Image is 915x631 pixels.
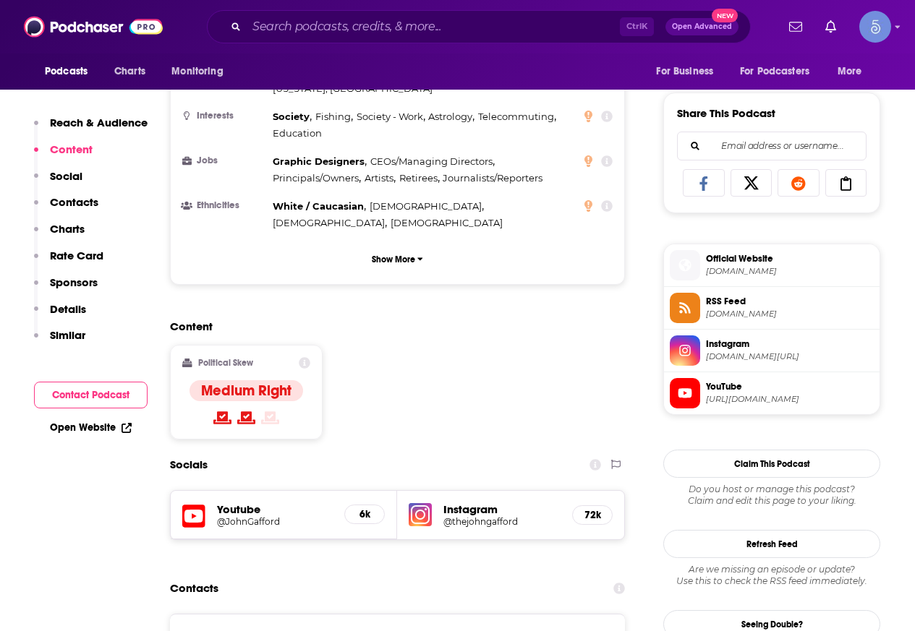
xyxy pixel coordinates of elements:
[827,58,880,85] button: open menu
[273,170,361,186] span: ,
[273,155,365,167] span: Graphic Designers
[672,23,732,30] span: Open Advanced
[663,484,880,507] div: Claim and edit this page to your liking.
[50,169,82,183] p: Social
[357,508,373,520] h5: 6k
[273,172,359,184] span: Principals/Owners
[34,116,148,142] button: Reach & Audience
[273,153,367,170] span: ,
[706,252,874,265] span: Official Website
[663,484,880,495] span: Do you host or manage this podcast?
[706,309,874,319] span: rss.art19.com
[315,111,351,122] span: Fishing
[838,61,862,82] span: More
[105,58,154,85] a: Charts
[34,302,86,329] button: Details
[50,195,98,209] p: Contacts
[584,509,600,521] h5: 72k
[182,201,267,210] h3: Ethnicities
[34,328,85,355] button: Similar
[34,195,98,222] button: Contacts
[670,250,874,280] a: Official Website[DOMAIN_NAME]
[198,358,253,368] h2: Political Skew
[161,58,242,85] button: open menu
[201,382,291,400] h4: Medium Right
[670,378,874,408] a: YouTube[URL][DOMAIN_NAME]
[34,142,93,169] button: Content
[646,58,731,85] button: open menu
[663,450,880,478] button: Claim This Podcast
[783,14,808,39] a: Show notifications dropdown
[50,275,98,289] p: Sponsors
[370,153,495,170] span: ,
[273,108,312,125] span: ,
[34,275,98,302] button: Sponsors
[670,293,874,323] a: RSS Feed[DOMAIN_NAME]
[273,200,364,212] span: White / Caucasian
[182,246,613,272] button: Show More
[428,111,472,122] span: Astrology
[372,254,415,265] p: Show More
[677,132,867,160] div: Search followers
[443,502,560,516] h5: Instagram
[443,172,542,184] span: Journalists/Reporters
[50,249,103,262] p: Rate Card
[34,249,103,275] button: Rate Card
[706,351,874,362] span: instagram.com/thejohngafford
[273,198,366,215] span: ,
[170,451,208,478] h2: Socials
[620,17,654,36] span: Ctrl K
[712,9,738,22] span: New
[663,530,880,558] button: Refresh Feed
[217,502,333,516] h5: Youtube
[50,142,93,156] p: Content
[706,338,874,351] span: Instagram
[24,13,163,40] img: Podchaser - Follow, Share and Rate Podcasts
[182,156,267,166] h3: Jobs
[740,61,809,82] span: For Podcasters
[114,61,145,82] span: Charts
[428,108,474,125] span: ,
[365,170,396,186] span: ,
[706,380,874,393] span: YouTube
[273,217,385,228] span: [DEMOGRAPHIC_DATA]
[370,198,484,215] span: ,
[706,266,874,277] span: art19.com
[357,111,423,122] span: Society - Work
[50,302,86,316] p: Details
[670,335,874,366] a: Instagram[DOMAIN_NAME][URL]
[478,108,556,125] span: ,
[778,169,820,197] a: Share on Reddit
[34,169,82,196] button: Social
[207,10,751,43] div: Search podcasts, credits, & more...
[731,58,830,85] button: open menu
[656,61,713,82] span: For Business
[273,127,322,139] span: Education
[34,382,148,408] button: Contact Podcast
[35,58,106,85] button: open menu
[357,108,425,125] span: ,
[45,61,88,82] span: Podcasts
[50,116,148,129] p: Reach & Audience
[706,394,874,405] span: https://www.youtube.com/@JohnGafford
[217,516,333,527] a: @JohnGafford
[859,11,891,43] span: Logged in as Spiral5-G1
[731,169,773,197] a: Share on X/Twitter
[825,169,867,197] a: Copy Link
[443,516,560,527] a: @thejohngafford
[273,215,387,231] span: ,
[50,328,85,342] p: Similar
[677,106,775,120] h3: Share This Podcast
[409,503,432,526] img: iconImage
[820,14,842,39] a: Show notifications dropdown
[665,18,739,35] button: Open AdvancedNew
[683,169,725,197] a: Share on Facebook
[478,111,554,122] span: Telecommuting
[170,575,218,602] h2: Contacts
[273,111,310,122] span: Society
[50,222,85,236] p: Charts
[663,564,880,587] div: Are we missing an episode or update? Use this to check the RSS feed immediately.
